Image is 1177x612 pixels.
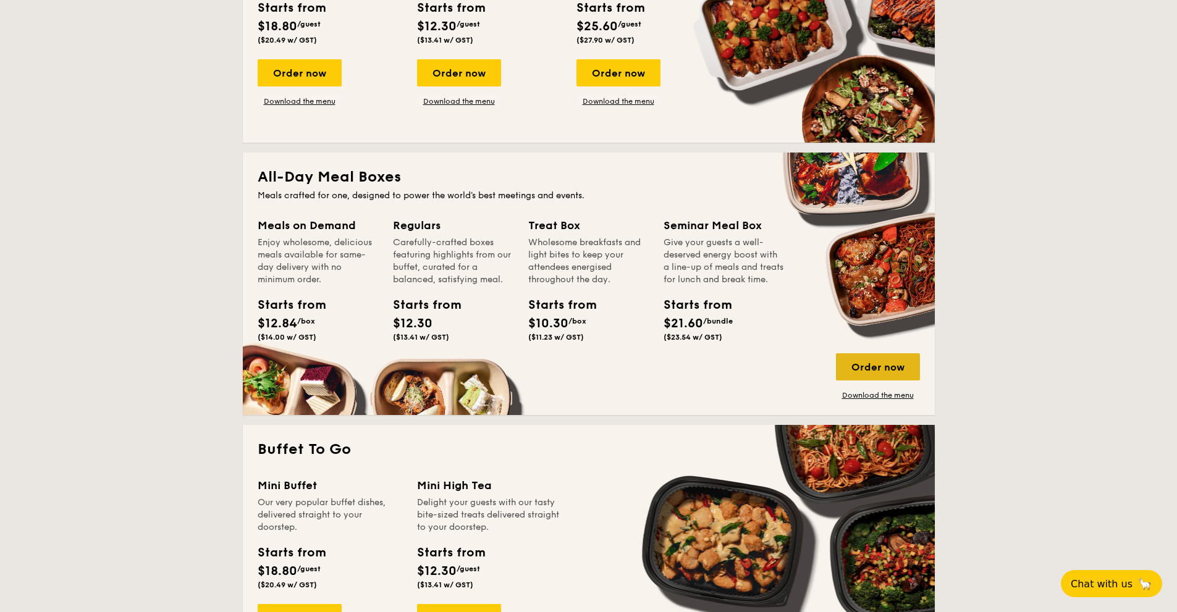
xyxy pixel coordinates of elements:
[528,237,649,286] div: Wholesome breakfasts and light bites to keep your attendees energised throughout the day.
[528,217,649,234] div: Treat Box
[664,316,703,331] span: $21.60
[258,237,378,286] div: Enjoy wholesome, delicious meals available for same-day delivery with no minimum order.
[1137,577,1152,591] span: 🦙
[457,20,480,28] span: /guest
[457,564,480,573] span: /guest
[417,96,501,106] a: Download the menu
[393,237,513,286] div: Carefully-crafted boxes featuring highlights from our buffet, curated for a balanced, satisfying ...
[258,581,317,589] span: ($20.49 w/ GST)
[297,20,321,28] span: /guest
[258,543,325,562] div: Starts from
[417,497,562,534] div: Delight your guests with our tasty bite-sized treats delivered straight to your doorstep.
[393,217,513,234] div: Regulars
[258,333,316,342] span: ($14.00 w/ GST)
[258,190,920,202] div: Meals crafted for one, designed to power the world's best meetings and events.
[297,564,321,573] span: /guest
[393,296,449,314] div: Starts from
[576,36,635,44] span: ($27.90 w/ GST)
[703,317,733,325] span: /bundle
[258,477,402,494] div: Mini Buffet
[258,316,297,331] span: $12.84
[1061,570,1162,597] button: Chat with us🦙
[836,353,920,380] div: Order now
[258,497,402,534] div: Our very popular buffet dishes, delivered straight to your doorstep.
[664,217,784,234] div: Seminar Meal Box
[417,581,473,589] span: ($13.41 w/ GST)
[297,317,315,325] span: /box
[258,167,920,187] h2: All-Day Meal Boxes
[417,59,501,86] div: Order now
[258,564,297,579] span: $18.80
[528,333,584,342] span: ($11.23 w/ GST)
[258,217,378,234] div: Meals on Demand
[618,20,641,28] span: /guest
[258,59,342,86] div: Order now
[528,316,568,331] span: $10.30
[258,440,920,459] h2: Buffet To Go
[258,296,313,314] div: Starts from
[576,59,660,86] div: Order now
[258,19,297,34] span: $18.80
[528,296,584,314] div: Starts from
[417,543,484,562] div: Starts from
[664,237,784,286] div: Give your guests a well-deserved energy boost with a line-up of meals and treats for lunch and br...
[393,316,432,331] span: $12.30
[664,296,719,314] div: Starts from
[417,19,457,34] span: $12.30
[576,19,618,34] span: $25.60
[258,36,317,44] span: ($20.49 w/ GST)
[417,36,473,44] span: ($13.41 w/ GST)
[576,96,660,106] a: Download the menu
[1071,578,1133,590] span: Chat with us
[417,564,457,579] span: $12.30
[568,317,586,325] span: /box
[258,96,342,106] a: Download the menu
[664,333,722,342] span: ($23.54 w/ GST)
[836,390,920,400] a: Download the menu
[393,333,449,342] span: ($13.41 w/ GST)
[417,477,562,494] div: Mini High Tea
